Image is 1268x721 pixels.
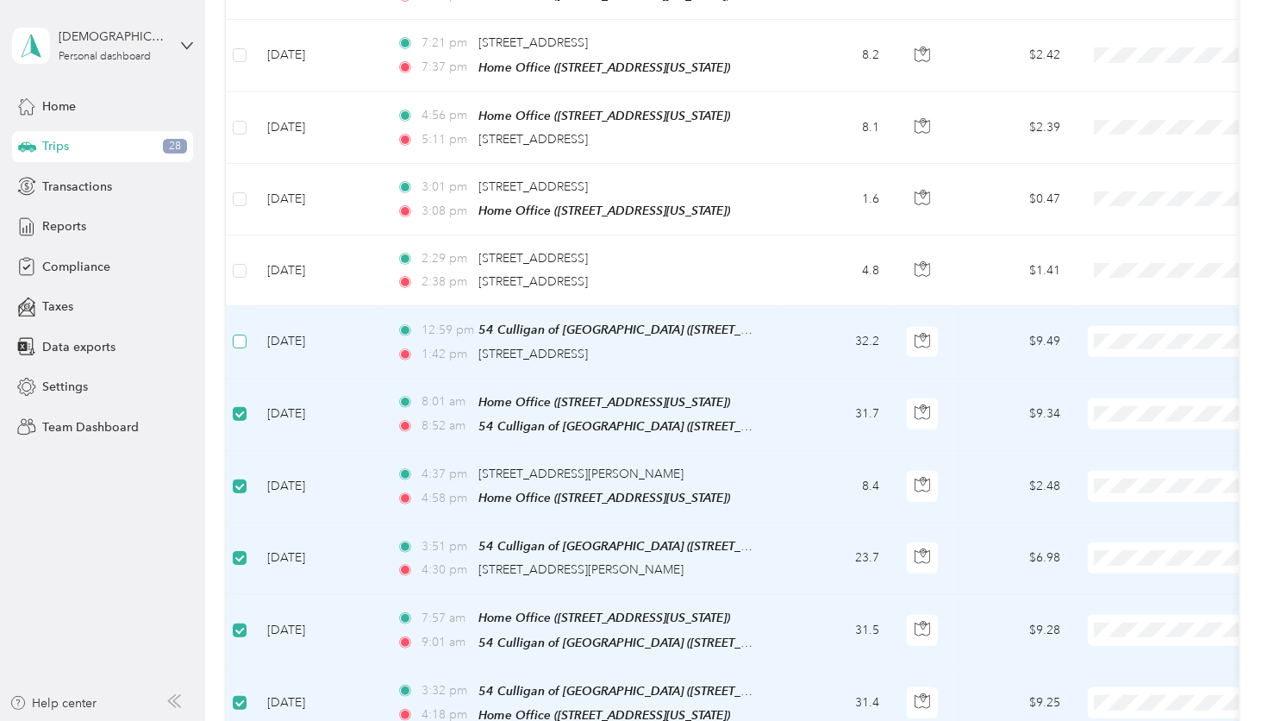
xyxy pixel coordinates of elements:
span: Taxes [42,298,73,316]
td: $9.28 [953,594,1074,667]
td: 8.1 [779,92,893,164]
span: 7:37 pm [422,58,471,77]
td: 23.7 [779,523,893,594]
div: [DEMOGRAPHIC_DATA][PERSON_NAME] [59,28,166,46]
td: [DATE] [253,235,383,306]
span: 2:29 pm [422,249,471,268]
td: [DATE] [253,20,383,91]
span: [STREET_ADDRESS] [478,35,588,50]
span: 54 Culligan of [GEOGRAPHIC_DATA] ([STREET_ADDRESS]) [478,419,803,434]
span: 54 Culligan of [GEOGRAPHIC_DATA] ([STREET_ADDRESS]) [478,636,803,650]
td: [DATE] [253,594,383,667]
span: 3:32 pm [422,681,471,700]
td: 4.8 [779,235,893,306]
span: 4:37 pm [422,465,471,484]
span: 7:21 pm [422,34,471,53]
span: [STREET_ADDRESS] [478,132,588,147]
span: Home Office ([STREET_ADDRESS][US_STATE]) [478,60,730,74]
span: 8:01 am [422,392,471,411]
td: 8.4 [779,451,893,523]
span: 12:59 pm [422,321,471,340]
span: Settings [42,378,88,396]
td: $6.98 [953,523,1074,594]
td: [DATE] [253,164,383,235]
td: $2.39 [953,92,1074,164]
span: [STREET_ADDRESS] [478,179,588,194]
span: 4:58 pm [422,489,471,508]
td: 1.6 [779,164,893,235]
span: Home Office ([STREET_ADDRESS][US_STATE]) [478,204,730,217]
td: $1.41 [953,235,1074,306]
td: [DATE] [253,451,383,523]
span: 54 Culligan of [GEOGRAPHIC_DATA] ([STREET_ADDRESS]) [478,539,803,554]
td: 8.2 [779,20,893,91]
span: Home Office ([STREET_ADDRESS][US_STATE]) [478,395,730,409]
span: 54 Culligan of [GEOGRAPHIC_DATA] ([STREET_ADDRESS]) [478,323,803,337]
td: $9.34 [953,379,1074,451]
span: 8:52 am [422,417,471,436]
span: [STREET_ADDRESS] [478,347,588,361]
span: 2:38 pm [422,273,471,292]
td: $2.42 [953,20,1074,91]
span: 54 Culligan of [GEOGRAPHIC_DATA] ([STREET_ADDRESS]) [478,684,803,699]
span: 1:42 pm [422,345,471,364]
span: 3:51 pm [422,537,471,556]
td: [DATE] [253,92,383,164]
span: Compliance [42,258,110,276]
span: [STREET_ADDRESS][PERSON_NAME] [478,562,684,577]
td: [DATE] [253,379,383,451]
td: [DATE] [253,306,383,378]
span: Trips [42,137,69,155]
span: [STREET_ADDRESS] [478,251,588,266]
td: [DATE] [253,523,383,594]
iframe: Everlance-gr Chat Button Frame [1171,624,1268,721]
span: [STREET_ADDRESS][PERSON_NAME] [478,467,684,481]
span: 7:57 am [422,609,471,628]
span: Home Office ([STREET_ADDRESS][US_STATE]) [478,611,730,624]
td: $2.48 [953,451,1074,523]
span: Home [42,97,76,116]
span: Reports [42,217,86,235]
span: [STREET_ADDRESS] [478,274,588,289]
span: 28 [163,139,187,154]
td: $9.49 [953,306,1074,378]
span: Transactions [42,178,112,196]
span: 9:01 am [422,633,471,652]
span: Team Dashboard [42,418,139,436]
td: 31.5 [779,594,893,667]
td: 31.7 [779,379,893,451]
span: Home Office ([STREET_ADDRESS][US_STATE]) [478,109,730,122]
span: 4:30 pm [422,561,471,580]
span: Data exports [42,338,116,356]
span: 3:08 pm [422,202,471,221]
div: Personal dashboard [59,52,151,62]
span: Home Office ([STREET_ADDRESS][US_STATE]) [478,491,730,505]
span: 5:11 pm [422,130,471,149]
td: 32.2 [779,306,893,378]
td: $0.47 [953,164,1074,235]
span: 4:56 pm [422,106,471,125]
span: 3:01 pm [422,178,471,197]
button: Help center [9,694,97,712]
